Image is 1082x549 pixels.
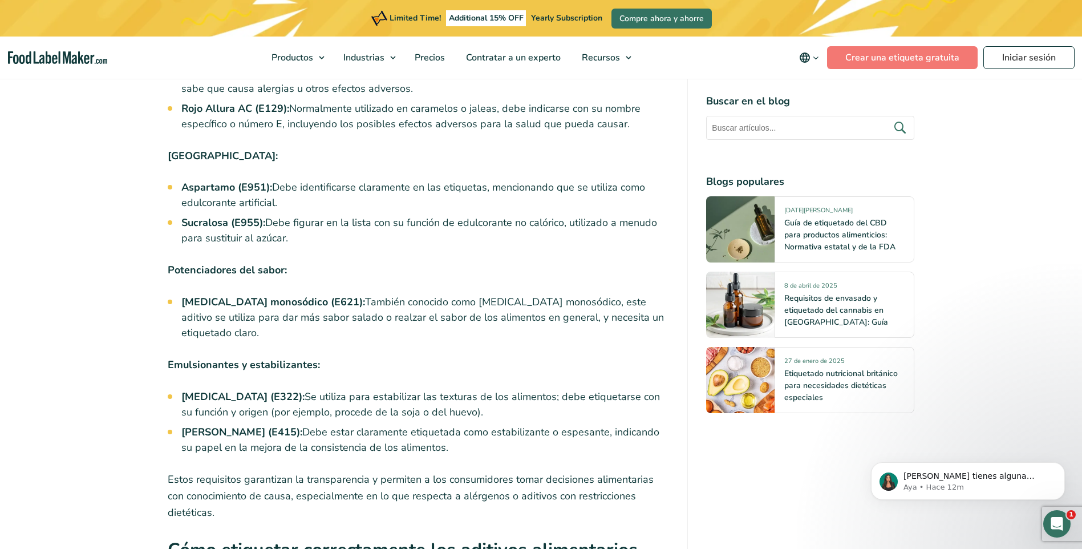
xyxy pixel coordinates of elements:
[784,206,853,219] span: [DATE][PERSON_NAME]
[181,180,272,194] strong: Aspartamo (E951):
[531,13,602,23] span: Yearly Subscription
[456,37,569,79] a: Contratar a un experto
[168,149,278,163] strong: [GEOGRAPHIC_DATA]:
[168,358,320,372] strong: Emulsionantes y estabilizantes:
[404,37,453,79] a: Precios
[181,215,670,246] li: Debe figurar en la lista con su función de edulcorante no calórico, utilizado a menudo para susti...
[611,9,712,29] a: Compre ahora y ahorre
[181,295,365,309] strong: [MEDICAL_DATA] monosódico (E621):
[181,389,670,420] li: Se utiliza para estabilizar las texturas de los alimentos; debe etiquetarse con su función y orig...
[268,51,314,64] span: Productos
[827,46,978,69] a: Crear una etiqueta gratuita
[983,46,1075,69] a: Iniciar sesión
[446,10,526,26] span: Additional 15% OFF
[340,51,386,64] span: Industrias
[390,13,441,23] span: Limited Time!
[578,51,621,64] span: Recursos
[181,425,302,439] strong: [PERSON_NAME] (E415):
[168,471,670,520] p: Estos requisitos garantizan la transparencia y permiten a los consumidores tomar decisiones alime...
[261,37,330,79] a: Productos
[181,66,268,80] strong: Tartrazina (E102):
[1043,510,1071,538] iframe: Intercom live chat
[181,102,289,115] strong: Rojo Allura AC (E129):
[411,51,446,64] span: Precios
[181,425,670,455] li: Debe estar claramente etiquetada como estabilizante o espesante, indicando su papel en la mejora ...
[181,66,670,96] li: Colorante orgánico que debe etiquetarse con su nombre común y una declaración si se sabe que caus...
[784,293,888,328] a: Requisitos de envasado y etiquetado del cannabis en [GEOGRAPHIC_DATA]: Guía
[854,438,1082,518] iframe: Intercom notifications mensaje
[784,357,845,370] span: 27 de enero de 2025
[1067,510,1076,519] span: 1
[784,281,837,294] span: 8 de abril de 2025
[706,116,914,140] input: Buscar artículos...
[572,37,637,79] a: Recursos
[784,368,898,403] a: Etiquetado nutricional británico para necesidades dietéticas especiales
[181,180,670,211] li: Debe identificarse claramente en las etiquetas, mencionando que se utiliza como edulcorante artif...
[181,216,265,229] strong: Sucralosa (E955):
[181,101,670,132] li: Normalmente utilizado en caramelos o jaleas, debe indicarse con su nombre específico o número E, ...
[181,294,670,341] li: También conocido como [MEDICAL_DATA] monosódico, este aditivo se utiliza para dar más sabor salad...
[463,51,562,64] span: Contratar a un experto
[333,37,402,79] a: Industrias
[181,390,305,403] strong: [MEDICAL_DATA] (E322):
[784,217,895,252] a: Guía de etiquetado del CBD para productos alimenticios: Normativa estatal y de la FDA
[706,174,914,189] h4: Blogs populares
[706,94,914,109] h4: Buscar en el blog
[168,263,287,277] strong: Potenciadores del sabor:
